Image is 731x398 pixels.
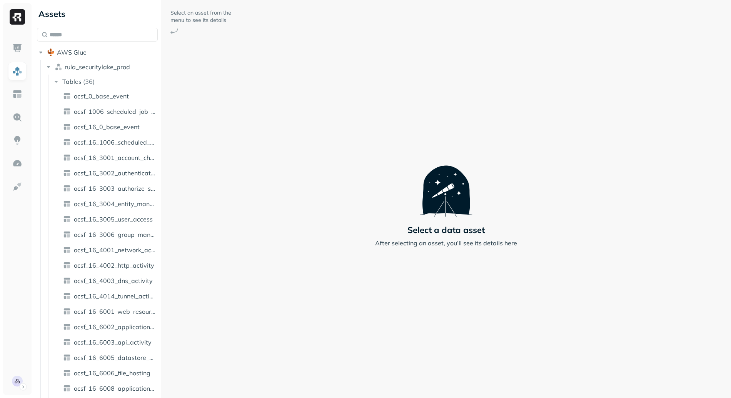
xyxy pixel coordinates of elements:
a: ocsf_16_3002_authentication [60,167,159,179]
span: ocsf_16_4003_dns_activity [74,277,153,285]
span: ocsf_0_base_event [74,92,129,100]
span: ocsf_16_6006_file_hosting [74,369,150,377]
span: ocsf_16_3003_authorize_session [74,185,156,192]
img: table [63,354,71,361]
img: table [63,261,71,269]
img: Insights [12,135,22,145]
img: table [63,138,71,146]
a: ocsf_16_3004_entity_management [60,198,159,210]
img: table [63,215,71,223]
img: table [63,108,71,115]
a: ocsf_16_6002_application_lifecycle [60,321,159,333]
img: table [63,338,71,346]
div: Assets [37,8,158,20]
img: table [63,185,71,192]
a: ocsf_16_4002_http_activity [60,259,159,271]
span: ocsf_16_3006_group_management [74,231,156,238]
img: Telescope [420,150,472,216]
img: table [63,154,71,162]
img: table [63,231,71,238]
span: ocsf_16_3004_entity_management [74,200,156,208]
img: Query Explorer [12,112,22,122]
span: ocsf_16_6005_datastore_activity [74,354,156,361]
img: table [63,308,71,315]
button: AWS Glue [37,46,158,58]
a: ocsf_16_4003_dns_activity [60,275,159,287]
span: ocsf_1006_scheduled_job_activity [74,108,156,115]
a: ocsf_16_6003_api_activity [60,336,159,348]
img: Asset Explorer [12,89,22,99]
a: ocsf_16_3003_authorize_session [60,182,159,195]
img: Rula [12,376,23,386]
span: ocsf_16_3001_account_change [74,154,156,162]
img: table [63,123,71,131]
p: Select a data asset [407,225,485,235]
img: Assets [12,66,22,76]
button: Tables(36) [52,75,159,88]
a: ocsf_16_6001_web_resources_activity [60,305,159,318]
p: ( 36 ) [83,78,95,85]
span: AWS Glue [57,48,87,56]
img: Ryft [10,9,25,25]
p: After selecting an asset, you’ll see its details here [375,238,517,248]
span: ocsf_16_4002_http_activity [74,261,154,269]
span: ocsf_16_6003_api_activity [74,338,152,346]
a: ocsf_16_6006_file_hosting [60,367,159,379]
span: rula_securitylake_prod [65,63,130,71]
img: Arrow [170,28,178,34]
img: table [63,169,71,177]
img: table [63,292,71,300]
img: root [47,48,55,56]
a: ocsf_16_3006_group_management [60,228,159,241]
p: Select an asset from the menu to see its details [170,9,232,24]
img: table [63,246,71,254]
a: ocsf_16_1006_scheduled_job_activity [60,136,159,148]
span: ocsf_16_4001_network_activity [74,246,156,254]
span: ocsf_16_3005_user_access [74,215,153,223]
img: Optimization [12,158,22,168]
button: rula_securitylake_prod [45,61,158,73]
span: ocsf_16_4014_tunnel_activity [74,292,156,300]
a: ocsf_0_base_event [60,90,159,102]
img: table [63,277,71,285]
span: ocsf_16_6008_application_error [74,385,156,392]
img: table [63,385,71,392]
img: table [63,92,71,100]
a: ocsf_16_3005_user_access [60,213,159,225]
span: ocsf_16_6001_web_resources_activity [74,308,156,315]
a: ocsf_16_3001_account_change [60,152,159,164]
span: ocsf_16_0_base_event [74,123,140,131]
a: ocsf_1006_scheduled_job_activity [60,105,159,118]
a: ocsf_16_0_base_event [60,121,159,133]
span: Tables [62,78,82,85]
img: Integrations [12,182,22,192]
img: namespace [55,63,62,71]
a: ocsf_16_4001_network_activity [60,244,159,256]
a: ocsf_16_6005_datastore_activity [60,351,159,364]
span: ocsf_16_6002_application_lifecycle [74,323,156,331]
img: table [63,369,71,377]
img: table [63,323,71,331]
img: table [63,200,71,208]
span: ocsf_16_1006_scheduled_job_activity [74,138,156,146]
img: Dashboard [12,43,22,53]
a: ocsf_16_4014_tunnel_activity [60,290,159,302]
span: ocsf_16_3002_authentication [74,169,156,177]
a: ocsf_16_6008_application_error [60,382,159,395]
